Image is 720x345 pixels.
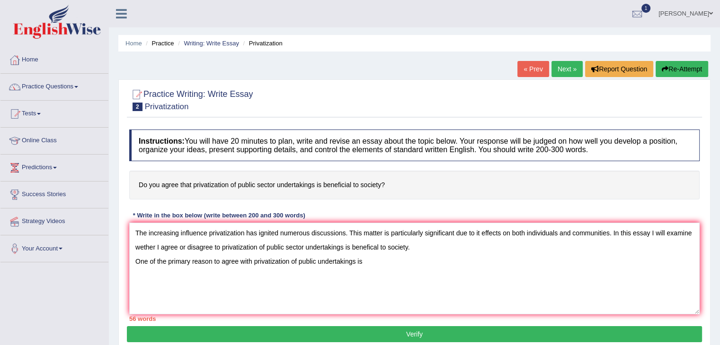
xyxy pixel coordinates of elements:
[139,137,185,145] b: Instructions:
[127,326,702,342] button: Verify
[517,61,549,77] a: « Prev
[0,128,108,151] a: Online Class
[585,61,653,77] button: Report Question
[0,181,108,205] a: Success Stories
[129,314,700,323] div: 56 words
[0,74,108,97] a: Practice Questions
[0,155,108,178] a: Predictions
[0,101,108,124] a: Tests
[129,129,700,161] h4: You will have 20 minutes to plan, write and revise an essay about the topic below. Your response ...
[0,208,108,232] a: Strategy Videos
[129,211,309,220] div: * Write in the box below (write between 200 and 300 words)
[641,4,651,13] span: 1
[656,61,708,77] button: Re-Attempt
[0,235,108,259] a: Your Account
[551,61,583,77] a: Next »
[125,40,142,47] a: Home
[129,171,700,199] h4: Do you agree that privatization of public sector undertakings is beneficial to society?
[145,102,189,111] small: Privatization
[241,39,283,48] li: Privatization
[0,47,108,70] a: Home
[133,103,142,111] span: 2
[143,39,174,48] li: Practice
[184,40,239,47] a: Writing: Write Essay
[129,87,253,111] h2: Practice Writing: Write Essay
